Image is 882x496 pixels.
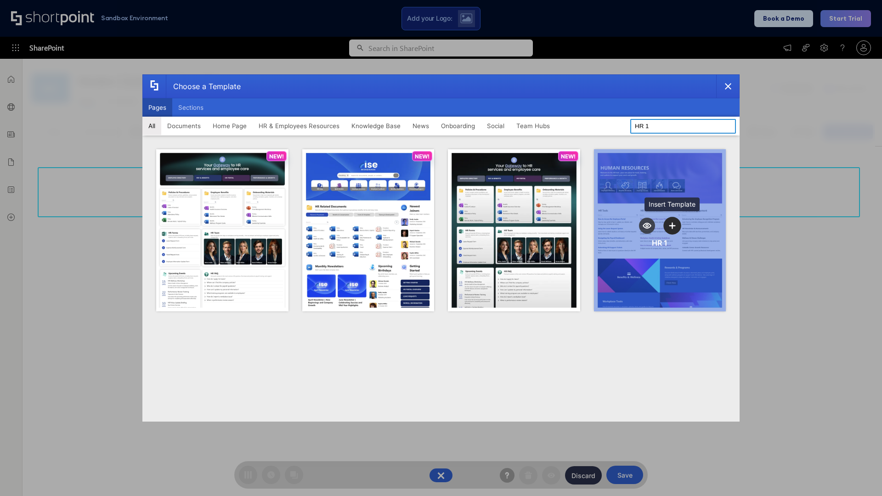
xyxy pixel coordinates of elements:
button: Sections [172,98,209,117]
button: Onboarding [435,117,481,135]
button: Documents [161,117,207,135]
div: HR 1 [652,238,667,248]
button: Team Hubs [510,117,556,135]
p: NEW! [415,153,430,160]
iframe: Chat Widget [836,452,882,496]
div: Choose a Template [166,75,241,98]
button: Pages [142,98,172,117]
button: Home Page [207,117,253,135]
button: News [407,117,435,135]
input: Search [630,119,736,134]
button: Knowledge Base [345,117,407,135]
button: All [142,117,161,135]
div: template selector [142,74,740,422]
p: NEW! [269,153,284,160]
button: HR & Employees Resources [253,117,345,135]
button: Social [481,117,510,135]
p: NEW! [561,153,576,160]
